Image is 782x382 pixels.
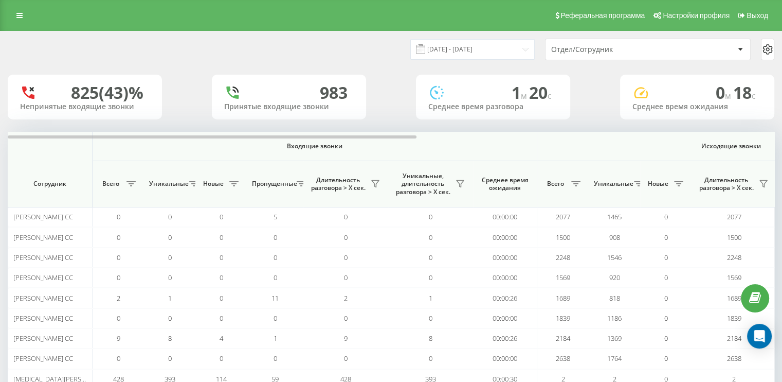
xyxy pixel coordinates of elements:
[274,314,277,323] span: 0
[429,293,432,303] span: 1
[481,176,529,192] span: Среднее время ожидания
[117,212,120,221] span: 0
[512,81,529,103] span: 1
[274,273,277,282] span: 0
[747,11,768,20] span: Выход
[473,268,537,288] td: 00:00:00
[733,81,756,103] span: 18
[556,314,570,323] span: 1839
[560,11,645,20] span: Реферальная программа
[344,273,348,282] span: 0
[13,354,73,363] span: [PERSON_NAME] CC
[344,253,348,262] span: 0
[252,180,294,188] span: Пропущенные
[13,253,73,262] span: [PERSON_NAME] CC
[429,354,432,363] span: 0
[429,334,432,343] span: 8
[556,293,570,303] span: 1689
[149,180,186,188] span: Уникальные
[117,293,120,303] span: 2
[220,233,223,242] span: 0
[609,273,620,282] span: 920
[556,354,570,363] span: 2638
[556,212,570,221] span: 2077
[664,233,668,242] span: 0
[98,180,123,188] span: Всего
[117,273,120,282] span: 0
[274,253,277,262] span: 0
[747,324,772,349] div: Open Intercom Messenger
[473,328,537,349] td: 00:00:26
[607,334,622,343] span: 1369
[429,253,432,262] span: 0
[224,102,354,111] div: Принятые входящие звонки
[727,354,741,363] span: 2638
[521,90,529,101] span: м
[344,233,348,242] span: 0
[13,212,73,221] span: [PERSON_NAME] CC
[429,273,432,282] span: 0
[664,354,668,363] span: 0
[473,248,537,268] td: 00:00:00
[607,354,622,363] span: 1764
[13,293,73,303] span: [PERSON_NAME] CC
[752,90,756,101] span: c
[117,334,120,343] span: 9
[664,212,668,221] span: 0
[473,349,537,369] td: 00:00:00
[664,293,668,303] span: 0
[220,314,223,323] span: 0
[220,212,223,221] span: 0
[308,176,368,192] span: Длительность разговора > Х сек.
[473,207,537,227] td: 00:00:00
[609,233,620,242] span: 908
[344,293,348,303] span: 2
[428,102,558,111] div: Среднее время разговора
[117,314,120,323] span: 0
[664,314,668,323] span: 0
[220,253,223,262] span: 0
[117,253,120,262] span: 0
[548,90,552,101] span: c
[119,142,510,150] span: Входящие звонки
[344,354,348,363] span: 0
[473,288,537,308] td: 00:00:26
[13,334,73,343] span: [PERSON_NAME] CC
[542,180,568,188] span: Всего
[117,354,120,363] span: 0
[168,293,172,303] span: 1
[594,180,631,188] span: Уникальные
[274,233,277,242] span: 0
[473,308,537,328] td: 00:00:00
[727,212,741,221] span: 2077
[556,334,570,343] span: 2184
[664,334,668,343] span: 0
[274,212,277,221] span: 5
[664,253,668,262] span: 0
[716,81,733,103] span: 0
[663,11,730,20] span: Настройки профиля
[556,253,570,262] span: 2248
[71,83,143,102] div: 825 (43)%
[220,273,223,282] span: 0
[429,314,432,323] span: 0
[274,334,277,343] span: 1
[344,334,348,343] span: 9
[320,83,348,102] div: 983
[607,212,622,221] span: 1465
[725,90,733,101] span: м
[727,253,741,262] span: 2248
[632,102,762,111] div: Среднее время ожидания
[556,233,570,242] span: 1500
[551,45,674,54] div: Отдел/Сотрудник
[16,180,83,188] span: Сотрудник
[274,354,277,363] span: 0
[168,253,172,262] span: 0
[20,102,150,111] div: Непринятые входящие звонки
[220,354,223,363] span: 0
[220,293,223,303] span: 0
[473,227,537,247] td: 00:00:00
[201,180,226,188] span: Новые
[664,273,668,282] span: 0
[168,273,172,282] span: 0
